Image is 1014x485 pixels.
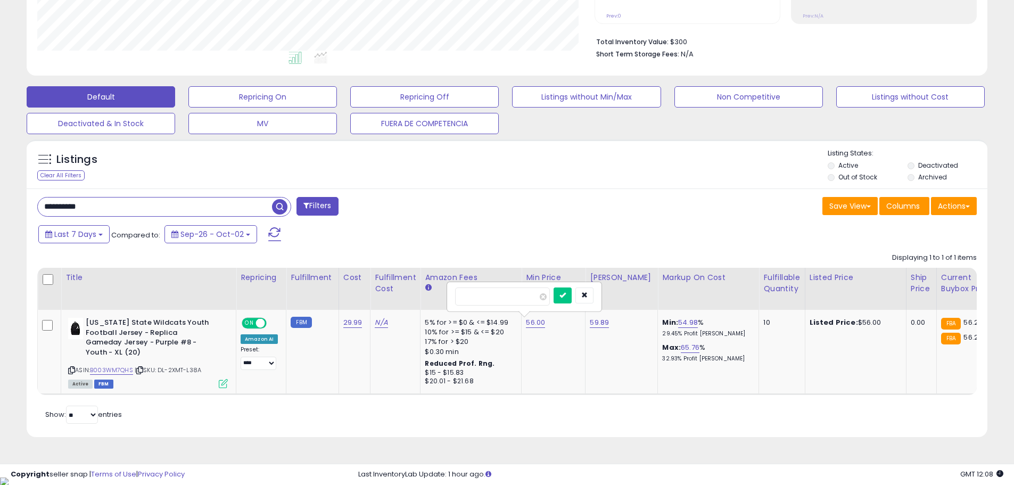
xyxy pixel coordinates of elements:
div: Markup on Cost [662,272,754,283]
a: 29.99 [343,317,362,328]
div: $56.00 [810,318,898,327]
span: 56.24 [963,332,983,342]
span: Columns [886,201,920,211]
div: Amazon AI [241,334,278,344]
small: FBA [941,333,961,344]
label: Out of Stock [838,172,877,182]
a: 54.98 [678,317,698,328]
div: $20.01 - $21.68 [425,377,513,386]
div: Fulfillment [291,272,334,283]
button: MV [188,113,337,134]
div: Last InventoryLab Update: 1 hour ago. [358,470,1003,480]
button: Sep-26 - Oct-02 [164,225,257,243]
div: $0.30 min [425,347,513,357]
div: Fulfillable Quantity [763,272,800,294]
label: Deactivated [918,161,958,170]
span: All listings currently available for purchase on Amazon [68,380,93,389]
div: 0.00 [911,318,928,327]
button: Filters [296,197,338,216]
button: Non Competitive [674,86,823,108]
span: 56.24 [963,317,983,327]
button: Repricing On [188,86,337,108]
label: Active [838,161,858,170]
a: 65.76 [681,342,699,353]
button: Columns [879,197,929,215]
div: ASIN: [68,318,228,387]
small: FBM [291,317,311,328]
small: Prev: 0 [606,13,621,19]
a: Privacy Policy [138,469,185,479]
a: B003WM7QHS [90,366,133,375]
span: FBM [94,380,113,389]
b: Max: [662,342,681,352]
div: Cost [343,272,366,283]
small: Amazon Fees. [425,283,431,293]
strong: Copyright [11,469,50,479]
h5: Listings [56,152,97,167]
div: Preset: [241,346,278,370]
div: Current Buybox Price [941,272,996,294]
div: Min Price [526,272,581,283]
button: Default [27,86,175,108]
button: Repricing Off [350,86,499,108]
label: Archived [918,172,947,182]
div: [PERSON_NAME] [590,272,653,283]
b: Listed Price: [810,317,858,327]
div: Fulfillment Cost [375,272,416,294]
a: 59.89 [590,317,609,328]
div: % [662,318,751,338]
span: OFF [265,319,282,328]
div: Clear All Filters [37,170,85,180]
span: | SKU: DL-2XMT-L38A [135,366,201,374]
b: Short Term Storage Fees: [596,50,679,59]
th: The percentage added to the cost of goods (COGS) that forms the calculator for Min & Max prices. [658,268,759,310]
button: FUERA DE COMPETENCIA [350,113,499,134]
b: Min: [662,317,678,327]
div: Amazon Fees [425,272,517,283]
b: [US_STATE] State Wildcats Youth Football Jersey - Replica Gameday Jersey - Purple #8 - Youth - XL... [86,318,215,360]
div: Displaying 1 to 1 of 1 items [892,253,977,263]
div: 10 [763,318,796,327]
span: Compared to: [111,230,160,240]
div: 10% for >= $15 & <= $20 [425,327,513,337]
b: Total Inventory Value: [596,37,669,46]
p: 32.93% Profit [PERSON_NAME] [662,355,751,363]
button: Listings without Cost [836,86,985,108]
div: 5% for >= $0 & <= $14.99 [425,318,513,327]
a: Terms of Use [91,469,136,479]
span: N/A [681,49,694,59]
div: 17% for > $20 [425,337,513,347]
a: 56.00 [526,317,545,328]
span: ON [243,319,256,328]
li: $300 [596,35,969,47]
div: % [662,343,751,363]
div: Repricing [241,272,282,283]
span: Show: entries [45,409,122,420]
span: Sep-26 - Oct-02 [180,229,244,240]
button: Save View [822,197,878,215]
img: 31mGFJnZdgL._SL40_.jpg [68,318,83,339]
button: Listings without Min/Max [512,86,661,108]
p: Listing States: [828,149,987,159]
a: N/A [375,317,388,328]
button: Actions [931,197,977,215]
b: Reduced Prof. Rng. [425,359,494,368]
div: Title [65,272,232,283]
button: Deactivated & In Stock [27,113,175,134]
div: $15 - $15.83 [425,368,513,377]
small: Prev: N/A [803,13,823,19]
div: Listed Price [810,272,902,283]
button: Last 7 Days [38,225,110,243]
small: FBA [941,318,961,330]
span: 2025-10-12 12:08 GMT [960,469,1003,479]
span: Last 7 Days [54,229,96,240]
p: 29.45% Profit [PERSON_NAME] [662,330,751,338]
div: Ship Price [911,272,932,294]
div: seller snap | | [11,470,185,480]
